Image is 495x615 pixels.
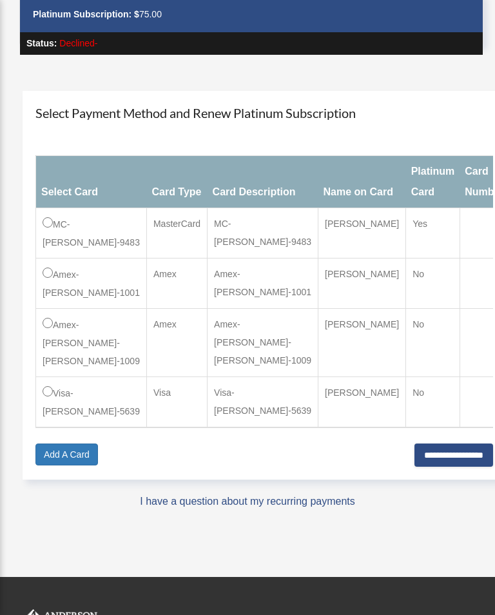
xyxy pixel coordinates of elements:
[208,156,318,208] th: Card Description
[36,156,147,208] th: Select Card
[318,259,406,309] td: [PERSON_NAME]
[59,38,97,48] span: Declined-
[406,259,460,309] td: No
[318,156,406,208] th: Name on Card
[146,208,207,259] td: MasterCard
[146,309,207,377] td: Amex
[146,156,207,208] th: Card Type
[208,309,318,377] td: Amex-[PERSON_NAME]-[PERSON_NAME]-1009
[318,309,406,377] td: [PERSON_NAME]
[406,208,460,259] td: Yes
[140,496,355,507] a: I have a question about my recurring payments
[36,259,147,309] td: Amex-[PERSON_NAME]-1001
[36,208,147,259] td: MC-[PERSON_NAME]-9483
[33,9,139,19] strong: Platinum Subscription: $
[318,208,406,259] td: [PERSON_NAME]
[406,156,460,208] th: Platinum Card
[35,104,493,122] h4: Select Payment Method and Renew Platinum Subscription
[36,377,147,428] td: Visa-[PERSON_NAME]-5639
[208,259,318,309] td: Amex-[PERSON_NAME]-1001
[33,6,470,23] p: 75.00
[26,38,57,48] strong: Status:
[406,309,460,377] td: No
[146,377,207,428] td: Visa
[35,444,98,465] a: Add A Card
[318,377,406,428] td: [PERSON_NAME]
[208,208,318,259] td: MC-[PERSON_NAME]-9483
[406,377,460,428] td: No
[36,309,147,377] td: Amex-[PERSON_NAME]-[PERSON_NAME]-1009
[208,377,318,428] td: Visa-[PERSON_NAME]-5639
[146,259,207,309] td: Amex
